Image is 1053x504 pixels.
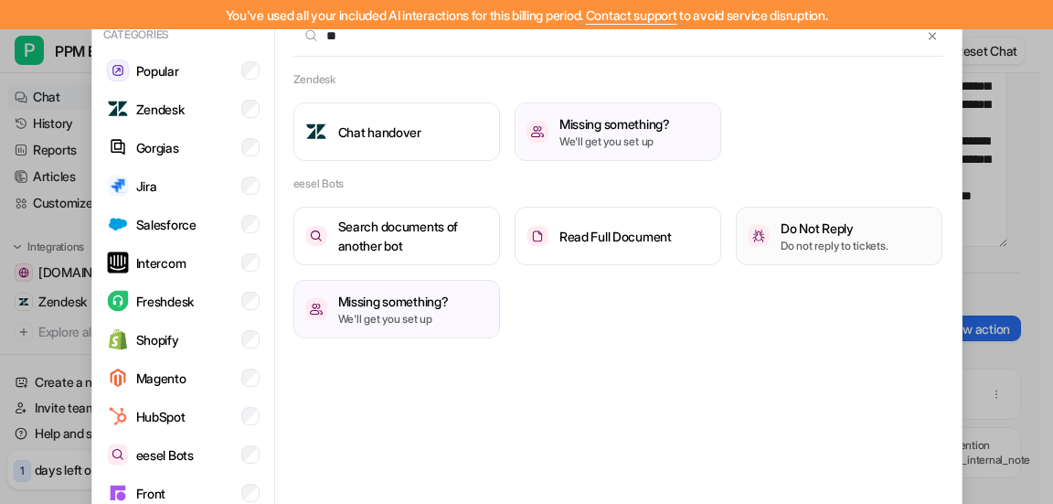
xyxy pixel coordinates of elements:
p: Categories [100,23,267,47]
h2: Zendesk [293,71,335,88]
img: Search documents of another bot [305,226,327,247]
h3: Search documents of another bot [338,217,488,255]
img: Read Full Document [526,226,548,247]
p: Front [136,484,166,503]
button: /missing-somethingMissing something?We'll get you set up [515,102,721,161]
h3: Missing something? [559,114,670,134]
button: Read Full DocumentRead Full Document [515,207,721,265]
p: Magento [136,369,186,388]
h3: Read Full Document [559,227,672,246]
p: eesel Bots [136,445,194,465]
img: Do Not Reply [748,225,770,246]
p: Salesforce [136,215,197,234]
img: Chat handover [305,121,327,143]
button: Do Not ReplyDo Not ReplyDo not reply to tickets. [736,207,942,265]
p: We'll get you set up [338,311,449,327]
p: Do not reply to tickets. [781,238,888,254]
p: Gorgias [136,138,179,157]
p: Freshdesk [136,292,194,311]
h3: Chat handover [338,123,421,142]
p: Intercom [136,253,186,273]
p: HubSpot [136,407,186,426]
p: Jira [136,177,157,196]
h3: Do Not Reply [781,219,888,238]
button: Chat handoverChat handover [293,102,500,161]
p: Zendesk [136,100,185,119]
button: /missing-somethingMissing something?We'll get you set up [293,280,500,338]
p: Popular [136,61,179,80]
p: We'll get you set up [559,134,670,150]
h3: Missing something? [338,292,449,311]
img: /missing-something [305,298,327,320]
p: Shopify [136,330,179,349]
img: /missing-something [526,121,548,143]
button: Search documents of another botSearch documents of another bot [293,207,500,265]
h2: eesel Bots [293,176,345,192]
